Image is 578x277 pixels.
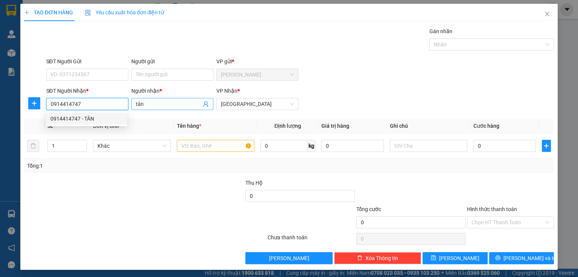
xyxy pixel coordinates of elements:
[221,69,294,80] span: Phan Rang
[97,140,166,152] span: Khác
[24,10,29,15] span: plus
[29,100,40,106] span: plus
[423,252,488,264] button: save[PERSON_NAME]
[365,254,398,262] span: Xóa Thông tin
[537,4,558,25] button: Close
[544,11,550,17] span: close
[334,252,421,264] button: deleteXóa Thông tin
[245,180,263,186] span: Thu Hộ
[28,97,40,109] button: plus
[429,28,452,34] label: Gán nhãn
[177,140,254,152] input: VD: Bàn, Ghế
[131,87,213,95] div: Người nhận
[321,123,349,129] span: Giá trị hàng
[357,255,362,261] span: delete
[203,101,209,107] span: user-add
[542,140,551,152] button: plus
[46,57,128,66] div: SĐT Người Gửi
[221,98,294,110] span: Sài Gòn
[387,119,470,133] th: Ghi chú
[27,162,224,170] div: Tổng: 1
[46,87,128,95] div: SĐT Người Nhận
[473,123,499,129] span: Cước hàng
[216,57,298,66] div: VP gửi
[85,9,164,15] span: Yêu cầu xuất hóa đơn điện tử
[131,57,213,66] div: Người gửi
[495,255,500,261] span: printer
[245,252,332,264] button: [PERSON_NAME]
[542,143,551,149] span: plus
[390,140,467,152] input: Ghi Chú
[467,206,517,212] label: Hình thức thanh toán
[27,140,39,152] button: delete
[267,233,355,246] div: Chưa thanh toán
[24,9,73,15] span: TẠO ĐƠN HÀNG
[269,254,309,262] span: [PERSON_NAME]
[321,140,384,152] input: 0
[274,123,301,129] span: Định lượng
[216,88,237,94] span: VP Nhận
[308,140,315,152] span: kg
[356,206,381,212] span: Tổng cước
[431,255,436,261] span: save
[503,254,556,262] span: [PERSON_NAME] và In
[50,115,123,123] div: 0914414747 - TÂN
[85,10,91,16] img: icon
[489,252,554,264] button: printer[PERSON_NAME] và In
[46,113,127,125] div: 0914414747 - TÂN
[439,254,479,262] span: [PERSON_NAME]
[177,123,201,129] span: Tên hàng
